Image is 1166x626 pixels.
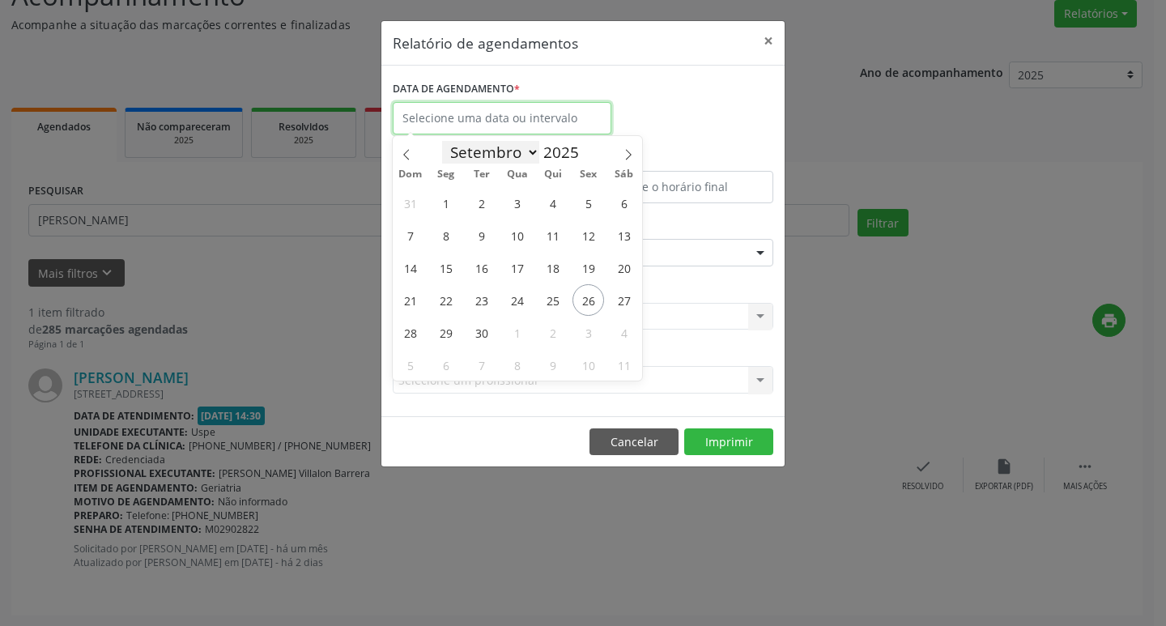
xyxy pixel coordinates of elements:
[608,252,640,283] span: Setembro 20, 2025
[430,317,462,348] span: Setembro 29, 2025
[466,252,497,283] span: Setembro 16, 2025
[394,349,426,381] span: Outubro 5, 2025
[608,317,640,348] span: Outubro 4, 2025
[394,219,426,251] span: Setembro 7, 2025
[464,169,500,180] span: Ter
[608,219,640,251] span: Setembro 13, 2025
[587,171,773,203] input: Selecione o horário final
[537,252,568,283] span: Setembro 18, 2025
[606,169,642,180] span: Sáb
[466,219,497,251] span: Setembro 9, 2025
[442,141,539,164] select: Month
[466,187,497,219] span: Setembro 2, 2025
[572,187,604,219] span: Setembro 5, 2025
[466,284,497,316] span: Setembro 23, 2025
[537,187,568,219] span: Setembro 4, 2025
[572,317,604,348] span: Outubro 3, 2025
[466,349,497,381] span: Outubro 7, 2025
[466,317,497,348] span: Setembro 30, 2025
[535,169,571,180] span: Qui
[430,284,462,316] span: Setembro 22, 2025
[393,32,578,53] h5: Relatório de agendamentos
[752,21,785,61] button: Close
[501,252,533,283] span: Setembro 17, 2025
[608,284,640,316] span: Setembro 27, 2025
[501,187,533,219] span: Setembro 3, 2025
[587,146,773,171] label: ATÉ
[394,317,426,348] span: Setembro 28, 2025
[430,349,462,381] span: Outubro 6, 2025
[393,102,611,134] input: Selecione uma data ou intervalo
[501,219,533,251] span: Setembro 10, 2025
[537,317,568,348] span: Outubro 2, 2025
[537,284,568,316] span: Setembro 25, 2025
[428,169,464,180] span: Seg
[394,252,426,283] span: Setembro 14, 2025
[608,349,640,381] span: Outubro 11, 2025
[539,142,593,163] input: Year
[608,187,640,219] span: Setembro 6, 2025
[500,169,535,180] span: Qua
[572,252,604,283] span: Setembro 19, 2025
[430,252,462,283] span: Setembro 15, 2025
[501,317,533,348] span: Outubro 1, 2025
[394,187,426,219] span: Agosto 31, 2025
[572,349,604,381] span: Outubro 10, 2025
[571,169,606,180] span: Sex
[430,187,462,219] span: Setembro 1, 2025
[394,284,426,316] span: Setembro 21, 2025
[537,349,568,381] span: Outubro 9, 2025
[393,77,520,102] label: DATA DE AGENDAMENTO
[501,349,533,381] span: Outubro 8, 2025
[393,169,428,180] span: Dom
[589,428,679,456] button: Cancelar
[537,219,568,251] span: Setembro 11, 2025
[684,428,773,456] button: Imprimir
[501,284,533,316] span: Setembro 24, 2025
[572,219,604,251] span: Setembro 12, 2025
[572,284,604,316] span: Setembro 26, 2025
[430,219,462,251] span: Setembro 8, 2025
